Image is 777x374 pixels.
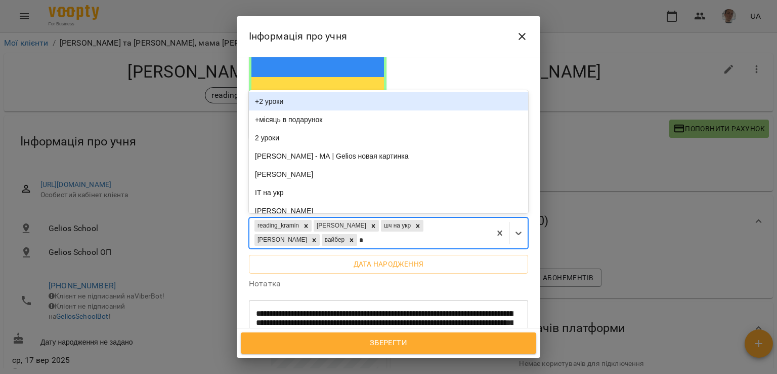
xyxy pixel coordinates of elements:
[251,33,384,122] img: Ukraine
[249,183,528,202] div: ІТ на укр
[314,220,368,232] div: [PERSON_NAME]
[254,234,309,246] div: [PERSON_NAME]
[249,147,528,165] div: [PERSON_NAME] - МА | Gelios новая картинка
[510,24,534,49] button: Close
[249,165,528,183] div: [PERSON_NAME]
[257,258,520,270] span: Дата народження
[381,220,412,232] div: шч на укр
[249,206,528,214] label: Теги
[252,336,525,350] span: Зберегти
[249,92,528,110] div: +2 уроки
[254,220,300,232] div: reading_kramin
[249,280,528,288] label: Нотатка
[249,202,528,220] div: [PERSON_NAME]
[241,332,536,354] button: Зберегти
[249,28,347,44] h6: Інформація про учня
[249,129,528,147] div: 2 уроки
[249,255,528,273] button: Дата народження
[249,110,528,129] div: +місяць в подарунок
[322,234,346,246] div: вайбер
